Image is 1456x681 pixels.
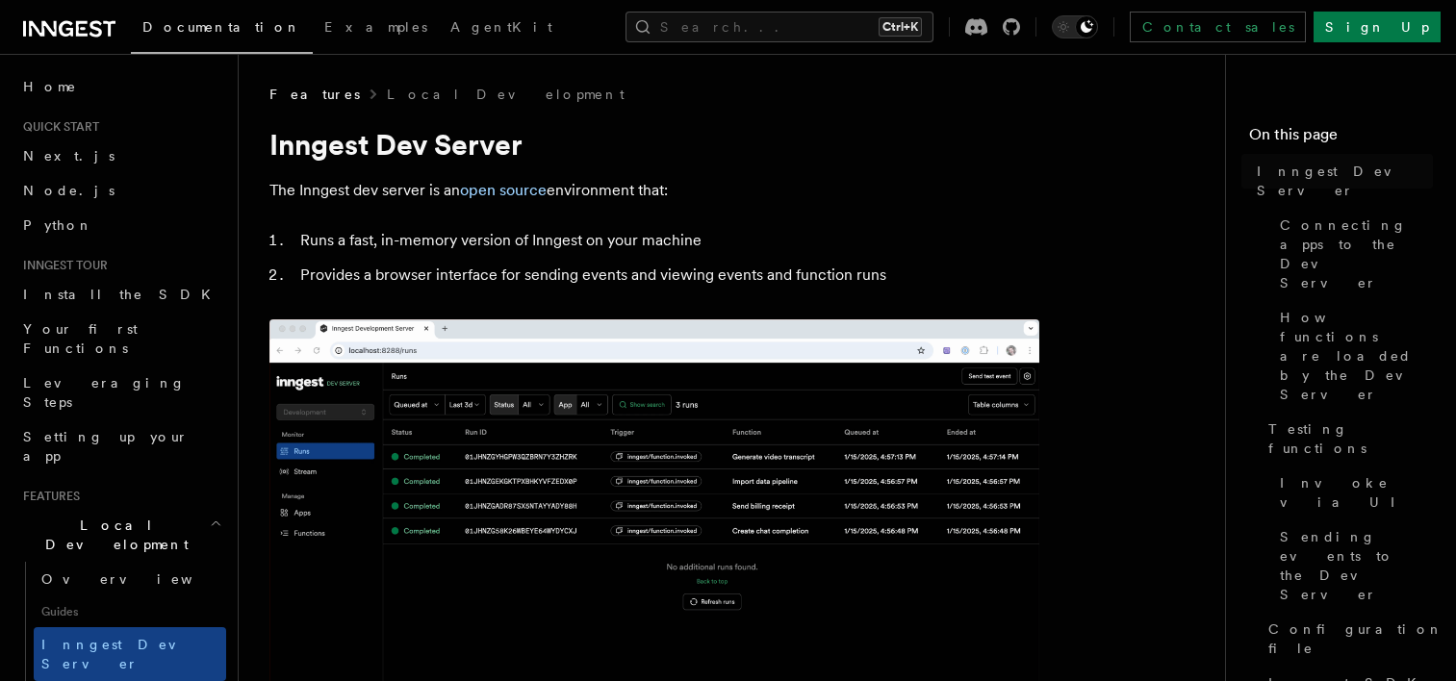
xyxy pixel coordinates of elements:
span: Inngest tour [15,258,108,273]
span: Python [23,217,93,233]
span: Quick start [15,119,99,135]
span: Documentation [142,19,301,35]
a: open source [460,181,547,199]
a: Connecting apps to the Dev Server [1272,208,1433,300]
a: Leveraging Steps [15,366,226,419]
a: Sending events to the Dev Server [1272,519,1433,612]
span: Your first Functions [23,321,138,356]
span: Local Development [15,516,210,554]
span: Leveraging Steps [23,375,186,410]
li: Runs a fast, in-memory version of Inngest on your machine [294,227,1039,254]
span: Sending events to the Dev Server [1280,527,1433,604]
span: Features [15,489,80,504]
span: Next.js [23,148,115,164]
span: Configuration file [1268,619,1443,658]
span: Overview [41,571,240,587]
span: Connecting apps to the Dev Server [1280,215,1433,292]
span: Guides [34,596,226,627]
a: Your first Functions [15,312,226,366]
a: Node.js [15,173,226,208]
li: Provides a browser interface for sending events and viewing events and function runs [294,262,1039,289]
a: Examples [313,6,439,52]
a: Home [15,69,226,104]
span: Node.js [23,183,115,198]
a: AgentKit [439,6,564,52]
span: Inngest Dev Server [1257,162,1433,200]
a: Configuration file [1261,612,1433,666]
a: Install the SDK [15,277,226,312]
span: Invoke via UI [1280,473,1433,512]
a: Invoke via UI [1272,466,1433,519]
a: Testing functions [1261,412,1433,466]
span: Testing functions [1268,419,1433,458]
a: Contact sales [1130,12,1306,42]
a: Documentation [131,6,313,54]
button: Toggle dark mode [1052,15,1098,38]
span: How functions are loaded by the Dev Server [1280,308,1433,404]
span: Inngest Dev Server [41,637,206,671]
button: Search...Ctrl+K [626,12,933,42]
span: Home [23,77,77,96]
a: How functions are loaded by the Dev Server [1272,300,1433,412]
p: The Inngest dev server is an environment that: [269,177,1039,204]
a: Python [15,208,226,242]
a: Inngest Dev Server [1249,154,1433,208]
span: Install the SDK [23,287,222,302]
h1: Inngest Dev Server [269,127,1039,162]
a: Inngest Dev Server [34,627,226,681]
a: Sign Up [1314,12,1441,42]
span: Examples [324,19,427,35]
a: Next.js [15,139,226,173]
kbd: Ctrl+K [879,17,922,37]
a: Local Development [387,85,625,104]
a: Overview [34,562,226,596]
span: AgentKit [450,19,552,35]
span: Setting up your app [23,429,189,464]
span: Features [269,85,360,104]
a: Setting up your app [15,419,226,473]
h4: On this page [1249,123,1433,154]
button: Local Development [15,508,226,562]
